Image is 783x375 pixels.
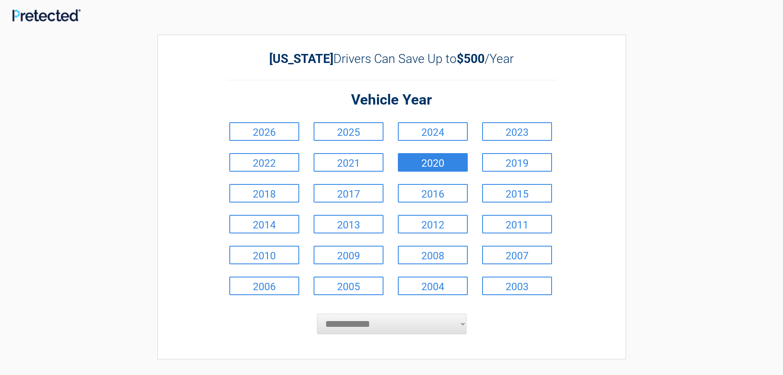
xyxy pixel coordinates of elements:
a: 2016 [398,184,468,203]
a: 2008 [398,246,468,264]
a: 2005 [314,277,383,295]
a: 2004 [398,277,468,295]
a: 2024 [398,122,468,141]
a: 2015 [482,184,552,203]
a: 2023 [482,122,552,141]
a: 2025 [314,122,383,141]
a: 2010 [229,246,299,264]
a: 2020 [398,153,468,172]
h2: Vehicle Year [227,91,556,110]
a: 2009 [314,246,383,264]
a: 2013 [314,215,383,233]
a: 2018 [229,184,299,203]
b: [US_STATE] [269,51,333,66]
a: 2012 [398,215,468,233]
a: 2014 [229,215,299,233]
b: $500 [457,51,485,66]
a: 2021 [314,153,383,172]
a: 2007 [482,246,552,264]
img: Main Logo [12,9,81,21]
a: 2022 [229,153,299,172]
a: 2011 [482,215,552,233]
a: 2017 [314,184,383,203]
a: 2019 [482,153,552,172]
a: 2003 [482,277,552,295]
h2: Drivers Can Save Up to /Year [227,51,556,66]
a: 2006 [229,277,299,295]
a: 2026 [229,122,299,141]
